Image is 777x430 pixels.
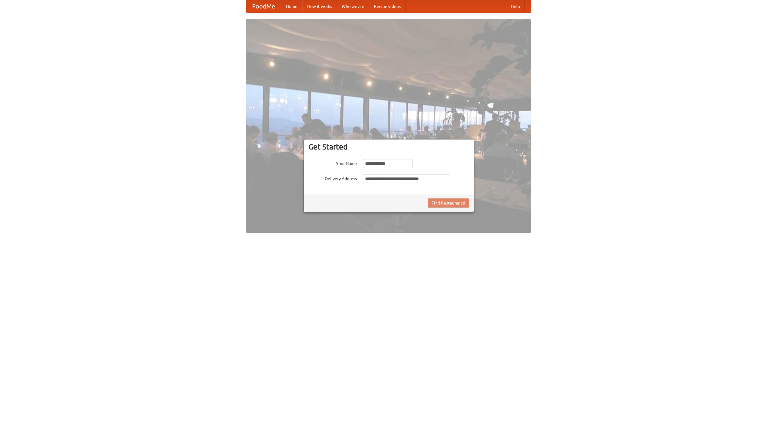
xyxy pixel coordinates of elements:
a: Who we are [337,0,369,12]
a: Home [281,0,302,12]
a: Recipe videos [369,0,405,12]
a: Help [506,0,525,12]
label: Your Name [308,159,357,167]
a: FoodMe [246,0,281,12]
button: Find Restaurants! [428,198,469,208]
a: How it works [302,0,337,12]
h3: Get Started [308,142,469,151]
label: Delivery Address [308,174,357,182]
